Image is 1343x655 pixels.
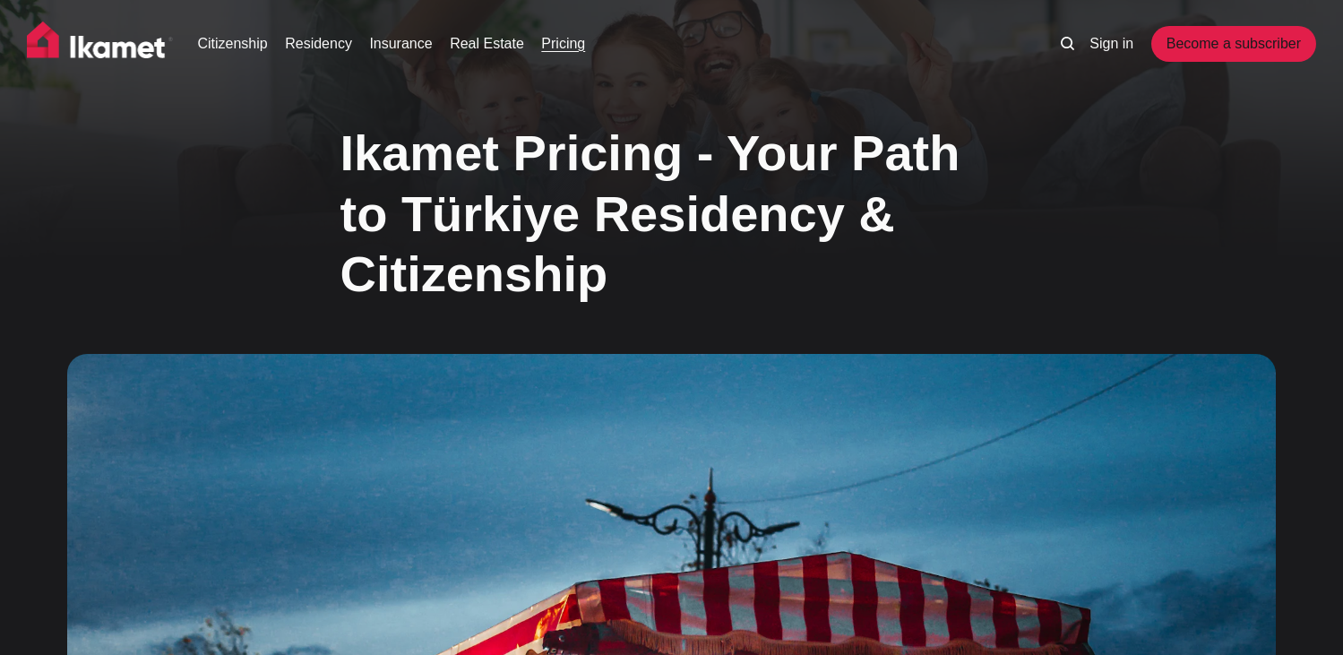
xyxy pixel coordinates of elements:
[285,33,352,55] a: Residency
[27,22,174,66] img: Ikamet home
[369,33,432,55] a: Insurance
[340,123,1003,304] h1: Ikamet Pricing - Your Path to Türkiye Residency & Citizenship
[1151,26,1316,62] a: Become a subscriber
[1089,33,1133,55] a: Sign in
[197,33,267,55] a: Citizenship
[541,33,585,55] a: Pricing
[450,33,524,55] a: Real Estate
